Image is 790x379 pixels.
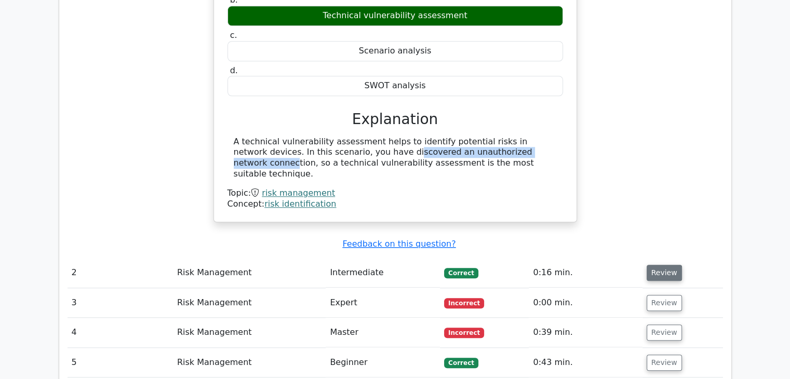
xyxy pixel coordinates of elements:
td: 2 [68,258,173,288]
td: 0:00 min. [529,288,642,318]
a: risk identification [264,199,336,209]
span: Correct [444,358,478,368]
button: Review [647,265,682,281]
span: Incorrect [444,328,484,338]
a: Feedback on this question? [342,239,456,249]
button: Review [647,355,682,371]
span: Incorrect [444,298,484,308]
div: SWOT analysis [227,76,563,96]
span: d. [230,65,238,75]
div: Scenario analysis [227,41,563,61]
td: Expert [326,288,440,318]
td: 3 [68,288,173,318]
div: Topic: [227,188,563,199]
td: Risk Management [173,348,326,377]
span: c. [230,30,237,40]
td: Risk Management [173,318,326,347]
td: 5 [68,348,173,377]
td: 4 [68,318,173,347]
div: Technical vulnerability assessment [227,6,563,26]
h3: Explanation [234,111,557,128]
td: 0:43 min. [529,348,642,377]
div: A technical vulnerability assessment helps to identify potential risks in network devices. In thi... [234,137,557,180]
a: risk management [262,188,335,198]
button: Review [647,324,682,341]
button: Review [647,295,682,311]
td: Risk Management [173,258,326,288]
div: Concept: [227,199,563,210]
td: Beginner [326,348,440,377]
td: Master [326,318,440,347]
td: 0:16 min. [529,258,642,288]
td: 0:39 min. [529,318,642,347]
td: Intermediate [326,258,440,288]
td: Risk Management [173,288,326,318]
span: Correct [444,268,478,278]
